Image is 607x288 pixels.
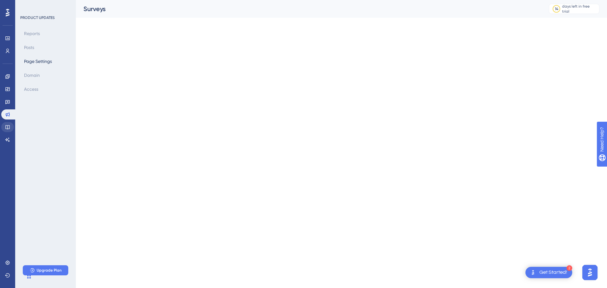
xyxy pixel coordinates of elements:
button: Posts [20,42,38,53]
div: 14 [555,6,558,11]
div: Glisser [24,264,34,283]
div: Open Get Started! checklist, remaining modules: 2 [525,267,572,278]
div: PRODUCT UPDATES [20,15,55,20]
img: launcher-image-alternative-text [529,269,537,276]
button: Page Settings [20,56,56,67]
button: Upgrade Plan [23,265,68,275]
span: Need Help? [15,2,40,9]
button: Access [20,83,42,95]
div: Get Started! [539,269,567,276]
iframe: UserGuiding AI Assistant Launcher [580,263,599,282]
button: Reports [20,28,44,39]
div: days left in free trial [562,4,597,14]
div: Surveys [83,4,533,13]
div: 2 [567,265,572,271]
button: Domain [20,70,44,81]
span: Upgrade Plan [37,268,62,273]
